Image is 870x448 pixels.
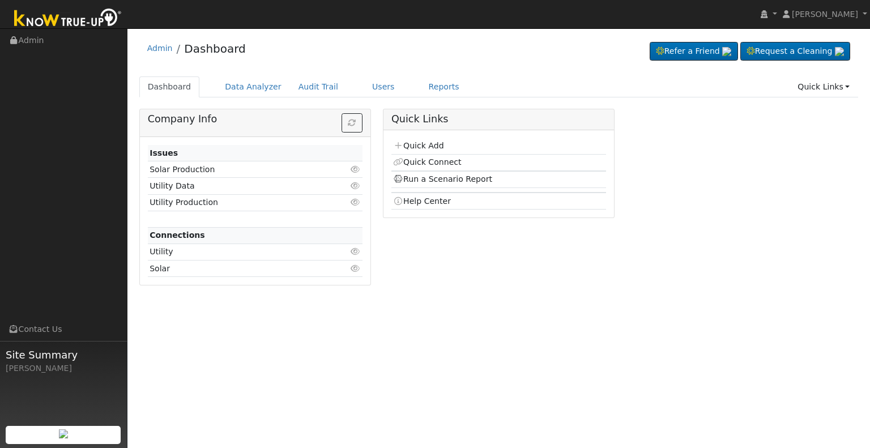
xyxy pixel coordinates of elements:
td: Utility Data [148,178,328,194]
a: Dashboard [139,76,200,97]
span: [PERSON_NAME] [792,10,858,19]
img: retrieve [59,429,68,438]
a: Refer a Friend [650,42,738,61]
a: Quick Links [789,76,858,97]
td: Utility [148,244,328,260]
a: Data Analyzer [216,76,290,97]
h5: Quick Links [391,113,606,125]
td: Utility Production [148,194,328,211]
img: Know True-Up [8,6,127,32]
a: Help Center [393,197,451,206]
i: Click to view [351,264,361,272]
td: Solar Production [148,161,328,178]
a: Quick Add [393,141,443,150]
div: [PERSON_NAME] [6,362,121,374]
img: retrieve [835,47,844,56]
a: Reports [420,76,468,97]
i: Click to view [351,182,361,190]
a: Dashboard [184,42,246,56]
strong: Connections [150,231,205,240]
i: Click to view [351,165,361,173]
a: Audit Trail [290,76,347,97]
img: retrieve [722,47,731,56]
i: Click to view [351,198,361,206]
a: Run a Scenario Report [393,174,492,184]
h5: Company Info [148,113,362,125]
strong: Issues [150,148,178,157]
span: Site Summary [6,347,121,362]
a: Quick Connect [393,157,461,167]
td: Solar [148,261,328,277]
a: Admin [147,44,173,53]
i: Click to view [351,248,361,255]
a: Users [364,76,403,97]
a: Request a Cleaning [740,42,850,61]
